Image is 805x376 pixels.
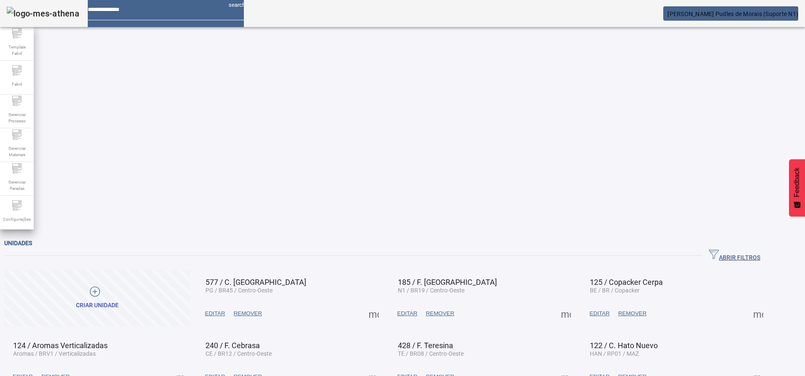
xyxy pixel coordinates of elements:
button: REMOVER [614,306,651,321]
button: Feedback - Mostrar pesquisa [789,159,805,216]
span: BE / BR / Copacker [590,287,640,294]
span: 124 / Aromas Verticalizadas [13,341,108,350]
button: Criar unidade [4,270,190,327]
button: EDITAR [585,306,614,321]
div: Criar unidade [76,301,119,310]
span: REMOVER [234,309,262,318]
span: EDITAR [205,309,225,318]
span: HAN / RP01 / MAZ [590,350,639,357]
button: EDITAR [201,306,230,321]
span: REMOVER [426,309,454,318]
button: Mais [558,306,573,321]
span: EDITAR [589,309,610,318]
span: 577 / C. [GEOGRAPHIC_DATA] [205,278,306,287]
button: Mais [366,306,381,321]
img: logo-mes-athena [7,7,79,20]
span: 185 / F. [GEOGRAPHIC_DATA] [398,278,497,287]
span: Feedback [793,168,801,197]
span: EDITAR [397,309,418,318]
span: TE / BR08 / Centro-Oeste [398,350,464,357]
button: ABRIR FILTROS [702,248,767,263]
span: Gerenciar Materiais [4,143,30,160]
span: ABRIR FILTROS [709,249,760,262]
span: REMOVER [618,309,646,318]
button: Mais [751,306,766,321]
span: Unidades [4,240,32,246]
span: Gerenciar Processo [4,109,30,127]
span: Configurações [0,214,33,225]
span: 428 / F. Teresina [398,341,453,350]
button: REMOVER [421,306,458,321]
button: REMOVER [230,306,266,321]
span: [PERSON_NAME] Pudles de Morais (Suporte N1) [667,11,798,17]
span: N1 / BR19 / Centro-Oeste [398,287,465,294]
span: 240 / F. Cebrasa [205,341,260,350]
span: PG / BR45 / Centro-Oeste [205,287,273,294]
span: 122 / C. Hato Nuevo [590,341,658,350]
span: CE / BR12 / Centro-Oeste [205,350,272,357]
span: Template Fabril [4,41,30,59]
span: Fabril [9,78,24,90]
span: 125 / Copacker Cerpa [590,278,663,287]
button: EDITAR [393,306,422,321]
span: Gerenciar Paradas [4,176,30,194]
span: Aromas / BRV1 / Verticalizadas [13,350,96,357]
